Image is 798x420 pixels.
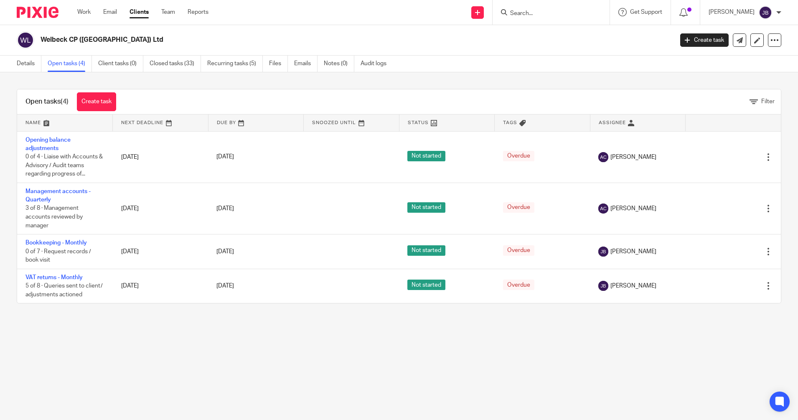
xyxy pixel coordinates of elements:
a: Create task [77,92,116,111]
span: Overdue [503,280,534,290]
a: Details [17,56,41,72]
span: Overdue [503,151,534,161]
span: Not started [407,280,445,290]
img: svg%3E [598,281,608,291]
a: Closed tasks (33) [150,56,201,72]
td: [DATE] [113,234,208,269]
span: Filter [761,99,775,104]
span: [PERSON_NAME] [610,282,656,290]
img: svg%3E [598,204,608,214]
span: Not started [407,202,445,213]
a: Work [77,8,91,16]
img: svg%3E [598,247,608,257]
a: Email [103,8,117,16]
span: Not started [407,245,445,256]
td: [DATE] [113,269,208,303]
p: [PERSON_NAME] [709,8,755,16]
span: [DATE] [216,206,234,211]
a: Clients [130,8,149,16]
span: Tags [503,120,517,125]
span: Not started [407,151,445,161]
a: Opening balance adjustments [25,137,71,151]
a: Team [161,8,175,16]
span: Get Support [630,9,662,15]
img: Pixie [17,7,58,18]
span: (4) [61,98,69,105]
a: VAT returns - Monthly [25,275,83,280]
span: [DATE] [216,249,234,255]
img: svg%3E [17,31,34,49]
span: 0 of 4 · Liaise with Accounts & Advisory / Audit teams regarding progress of... [25,154,103,177]
span: 5 of 8 · Queries sent to client/ adjustments actioned [25,283,103,298]
span: Status [408,120,429,125]
span: Snoozed Until [312,120,356,125]
a: Notes (0) [324,56,354,72]
span: [PERSON_NAME] [610,153,656,161]
span: 3 of 8 · Management accounts reviewed by manager [25,206,83,229]
a: Emails [294,56,318,72]
a: Bookkeeping - Monthly [25,240,87,246]
span: [DATE] [216,283,234,289]
span: [PERSON_NAME] [610,247,656,256]
a: Reports [188,8,208,16]
span: [DATE] [216,154,234,160]
td: [DATE] [113,183,208,234]
a: Create task [680,33,729,47]
a: Recurring tasks (5) [207,56,263,72]
a: Audit logs [361,56,393,72]
a: Management accounts - Quarterly [25,188,91,203]
span: [PERSON_NAME] [610,204,656,213]
h2: Welbeck CP ([GEOGRAPHIC_DATA]) Ltd [41,36,542,44]
img: svg%3E [598,152,608,162]
a: Client tasks (0) [98,56,143,72]
a: Files [269,56,288,72]
h1: Open tasks [25,97,69,106]
span: Overdue [503,202,534,213]
span: 0 of 7 · Request records / book visit [25,249,91,263]
input: Search [509,10,585,18]
img: svg%3E [759,6,772,19]
a: Open tasks (4) [48,56,92,72]
span: Overdue [503,245,534,256]
td: [DATE] [113,131,208,183]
